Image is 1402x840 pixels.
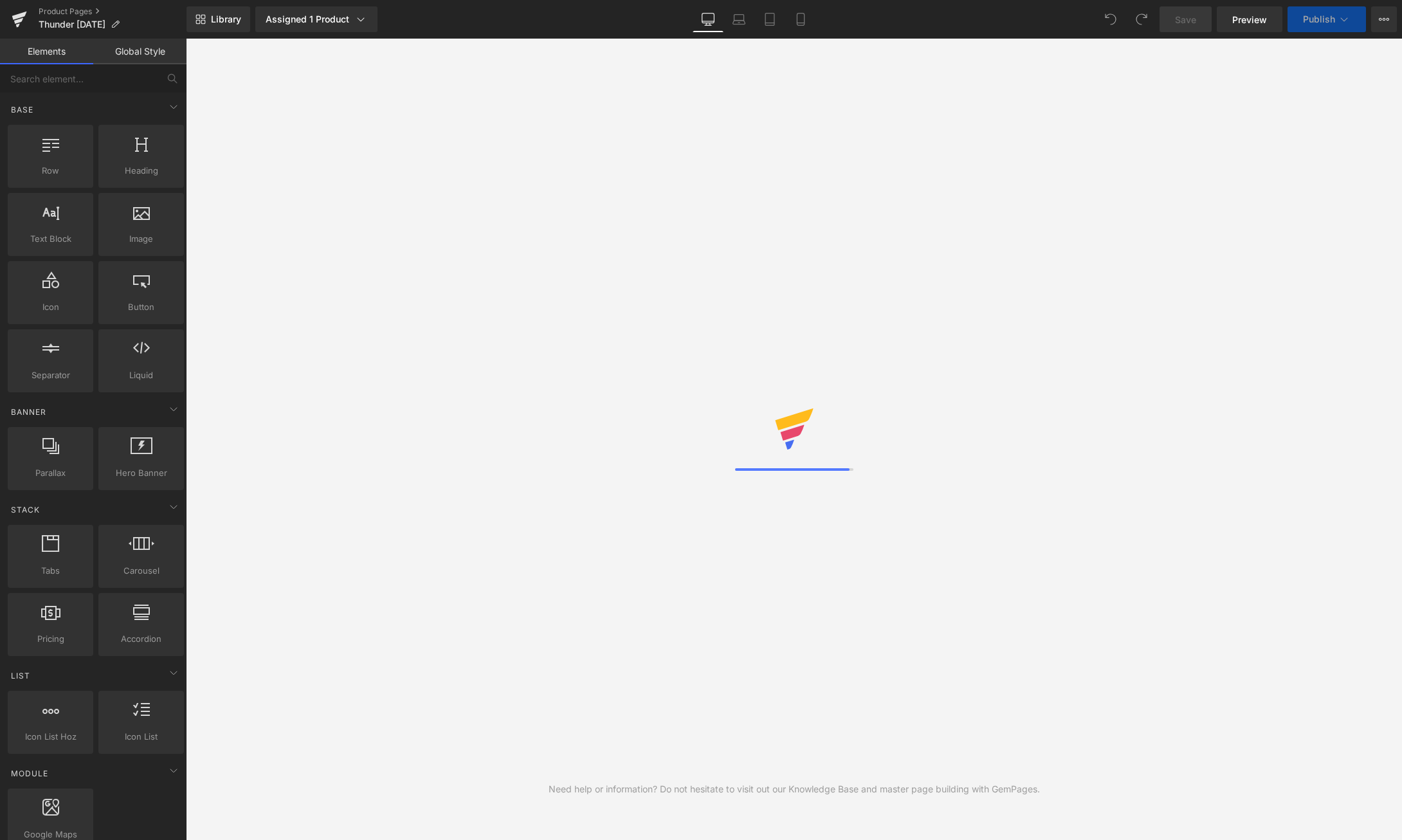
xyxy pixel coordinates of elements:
[93,39,187,64] a: Global Style
[1175,13,1196,26] span: Save
[102,300,180,314] span: Button
[12,730,89,744] span: Icon List Hoz
[12,232,89,246] span: Text Block
[10,670,32,682] span: List
[1288,6,1366,32] button: Publish
[102,466,180,480] span: Hero Banner
[724,6,754,32] a: Laptop
[785,6,816,32] a: Mobile
[10,767,50,780] span: Module
[754,6,785,32] a: Tablet
[39,6,187,17] a: Product Pages
[211,14,241,25] span: Library
[1098,6,1124,32] button: Undo
[10,504,41,516] span: Stack
[39,19,105,30] span: Thunder [DATE]
[12,300,89,314] span: Icon
[1303,14,1335,24] span: Publish
[12,369,89,382] span: Separator
[12,632,89,646] span: Pricing
[1129,6,1154,32] button: Redo
[10,406,48,418] span: Banner
[10,104,35,116] span: Base
[1217,6,1282,32] a: Preview
[1232,13,1267,26] span: Preview
[102,369,180,382] span: Liquid
[102,564,180,578] span: Carousel
[693,6,724,32] a: Desktop
[549,782,1040,796] div: Need help or information? Do not hesitate to visit out our Knowledge Base and master page buildin...
[12,564,89,578] span: Tabs
[102,232,180,246] span: Image
[102,730,180,744] span: Icon List
[102,632,180,646] span: Accordion
[187,6,250,32] a: New Library
[12,466,89,480] span: Parallax
[266,13,367,26] div: Assigned 1 Product
[1371,6,1397,32] button: More
[102,164,180,178] span: Heading
[12,164,89,178] span: Row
